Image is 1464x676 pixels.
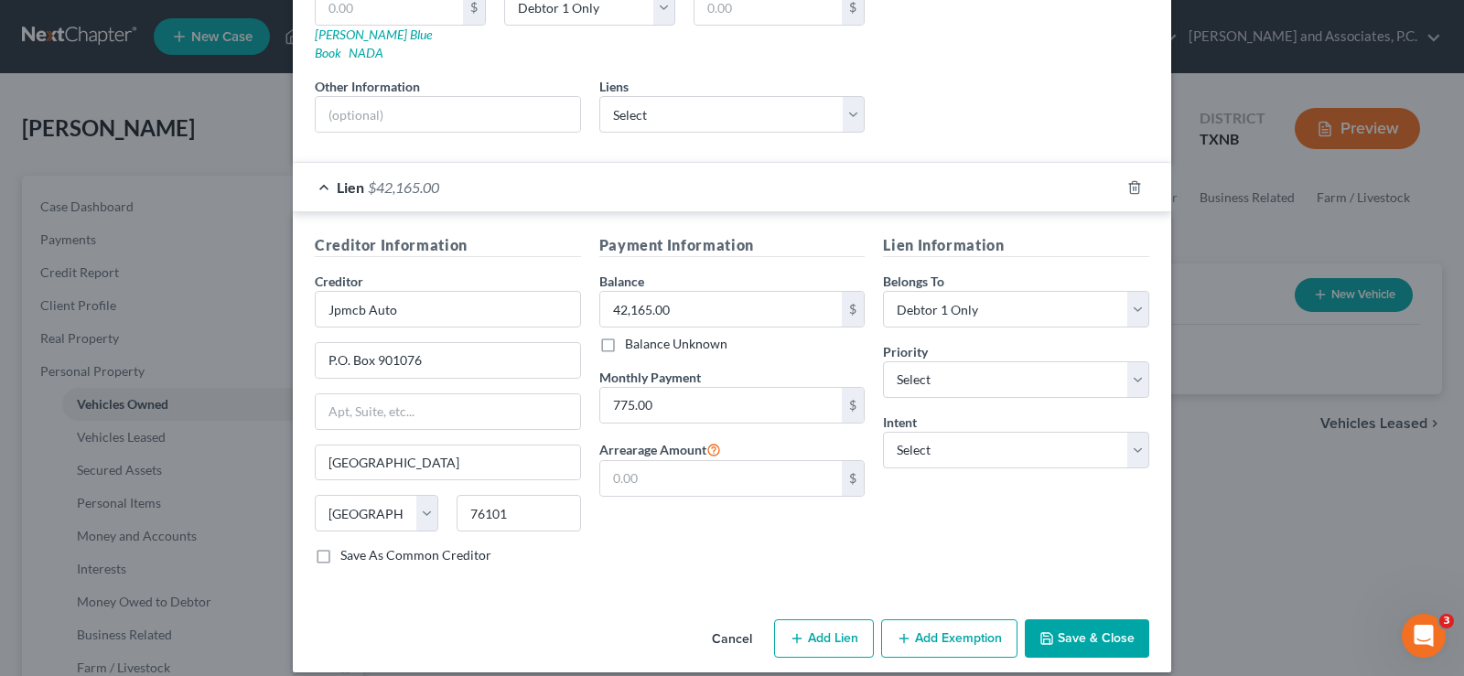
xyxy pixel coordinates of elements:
[599,438,721,460] label: Arrearage Amount
[883,234,1149,257] h5: Lien Information
[457,495,580,531] input: Enter zip...
[337,178,364,196] span: Lien
[697,621,767,658] button: Cancel
[316,343,580,378] input: Enter address...
[842,388,864,423] div: $
[599,234,866,257] h5: Payment Information
[774,619,874,658] button: Add Lien
[315,274,363,289] span: Creditor
[1025,619,1149,658] button: Save & Close
[600,461,843,496] input: 0.00
[315,77,420,96] label: Other Information
[340,546,491,564] label: Save As Common Creditor
[316,97,580,132] input: (optional)
[599,77,629,96] label: Liens
[842,292,864,327] div: $
[349,45,383,60] a: NADA
[600,388,843,423] input: 0.00
[883,413,917,432] label: Intent
[315,234,581,257] h5: Creditor Information
[883,274,944,289] span: Belongs To
[315,291,581,327] input: Search creditor by name...
[315,27,432,60] a: [PERSON_NAME] Blue Book
[316,445,580,480] input: Enter city...
[842,461,864,496] div: $
[599,272,644,291] label: Balance
[1402,614,1446,658] iframe: Intercom live chat
[600,292,843,327] input: 0.00
[1439,614,1454,628] span: 3
[625,335,727,353] label: Balance Unknown
[599,368,701,387] label: Monthly Payment
[368,178,439,196] span: $42,165.00
[881,619,1017,658] button: Add Exemption
[316,394,580,429] input: Apt, Suite, etc...
[883,344,928,359] span: Priority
